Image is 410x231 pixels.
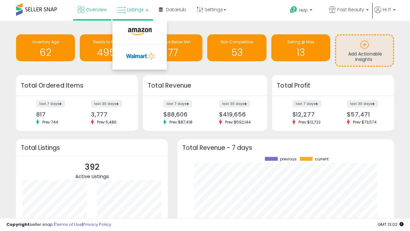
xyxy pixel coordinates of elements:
span: Add Actionable Insights [348,51,382,63]
span: DataHub [166,6,186,13]
a: Needs to Reprice 4956 [80,34,139,61]
span: Active Listings [75,173,109,180]
label: last 30 days [219,100,250,107]
h3: Total Ordered Items [21,81,133,90]
span: Prev: $73,574 [350,119,380,125]
a: Non Competitive 53 [207,34,266,61]
span: Needs to Reprice [93,39,126,45]
div: $419,656 [219,111,256,118]
a: Add Actionable Insights [336,35,393,66]
span: Hi IT [383,6,391,13]
span: Listings [127,6,144,13]
i: Get Help [290,6,298,14]
label: last 7 days [292,100,321,107]
label: last 7 days [163,100,192,107]
a: Privacy Policy [83,221,111,227]
h1: 4956 [83,47,135,58]
span: 2025-10-8 13:02 GMT [378,221,404,227]
span: Non Competitive [221,39,253,45]
p: 392 [75,161,109,173]
h3: Total Revenue - 7 days [182,145,389,150]
div: $88,606 [163,111,200,118]
div: seller snap | | [6,222,111,228]
span: Prev: 5,486 [94,119,120,125]
label: last 7 days [36,100,65,107]
a: Terms of Use [55,221,82,227]
span: current [315,157,329,161]
h1: 62 [19,47,72,58]
h3: Total Revenue [148,81,262,90]
span: Fast Beauty [337,6,364,13]
span: Prev: $592,144 [222,119,254,125]
span: Prev: $12,722 [295,119,324,125]
h3: Total Listings [21,145,163,150]
span: previous [280,157,297,161]
a: Inventory Age 62 [16,34,75,61]
a: Hi IT [374,6,396,21]
label: last 30 days [347,100,378,107]
div: $12,277 [292,111,328,118]
span: Overview [86,6,107,13]
span: Help [299,7,308,13]
span: BB Price Below Min [155,39,191,45]
h1: 77 [147,47,199,58]
span: Prev: $87,418 [166,119,196,125]
h1: 13 [275,47,327,58]
label: last 30 days [91,100,122,107]
a: Help [285,1,323,21]
div: 3,777 [91,111,127,118]
a: BB Price Below Min 77 [143,34,202,61]
div: 817 [36,111,72,118]
strong: Copyright [6,221,30,227]
a: Selling @ Max 13 [271,34,330,61]
h1: 53 [210,47,263,58]
h3: Total Profit [277,81,389,90]
span: Selling @ Max [287,39,314,45]
div: $57,471 [347,111,383,118]
span: Inventory Age [32,39,59,45]
span: Prev: 744 [39,119,61,125]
